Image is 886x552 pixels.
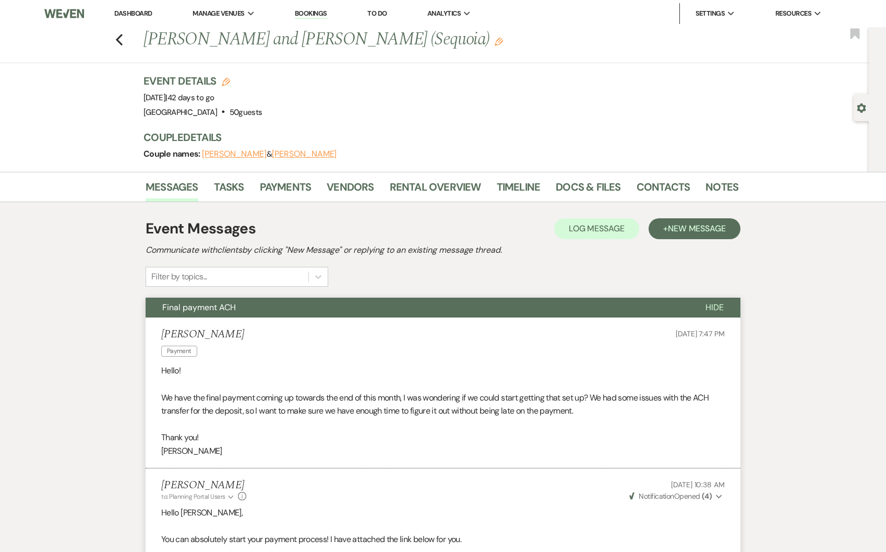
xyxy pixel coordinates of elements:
[857,102,866,112] button: Open lead details
[143,130,728,145] h3: Couple Details
[143,92,214,103] span: [DATE]
[689,298,740,318] button: Hide
[495,37,503,46] button: Edit
[775,8,811,19] span: Resources
[705,302,724,313] span: Hide
[146,179,198,202] a: Messages
[702,491,712,501] strong: ( 4 )
[676,329,725,338] span: [DATE] 7:47 PM
[705,179,738,202] a: Notes
[161,492,225,501] span: to: Planning Portal Users
[427,8,461,19] span: Analytics
[146,244,740,256] h2: Communicate with clients by clicking "New Message" or replying to an existing message thread.
[202,149,337,159] span: &
[146,298,689,318] button: Final payment ACH
[556,179,620,202] a: Docs & Files
[295,9,327,19] a: Bookings
[272,150,337,158] button: [PERSON_NAME]
[230,107,262,118] span: 50 guests
[161,391,725,418] p: We have the final payment coming up towards the end of this month, I was wondering if we could st...
[143,74,262,88] h3: Event Details
[143,107,217,118] span: [GEOGRAPHIC_DATA]
[161,431,725,444] p: Thank you!
[143,148,202,159] span: Couple names:
[165,92,214,103] span: |
[146,218,256,240] h1: Event Messages
[114,9,152,18] a: Dashboard
[554,218,639,239] button: Log Message
[668,223,726,234] span: New Message
[637,179,690,202] a: Contacts
[161,479,246,492] h5: [PERSON_NAME]
[193,8,244,19] span: Manage Venues
[202,150,267,158] button: [PERSON_NAME]
[367,9,387,18] a: To Do
[497,179,541,202] a: Timeline
[327,179,374,202] a: Vendors
[167,92,214,103] span: 42 days to go
[390,179,481,202] a: Rental Overview
[161,346,197,357] span: Payment
[162,302,236,313] span: Final payment ACH
[161,533,725,546] p: You can absolutely start your payment process! I have attached the link below for you.
[161,492,235,501] button: to: Planning Portal Users
[161,444,725,458] p: [PERSON_NAME]
[214,179,244,202] a: Tasks
[161,328,244,341] h5: [PERSON_NAME]
[161,506,725,520] p: Hello [PERSON_NAME],
[569,223,625,234] span: Log Message
[639,491,674,501] span: Notification
[696,8,725,19] span: Settings
[629,491,712,501] span: Opened
[628,491,725,502] button: NotificationOpened (4)
[44,3,84,25] img: Weven Logo
[649,218,740,239] button: +New Message
[671,480,725,489] span: [DATE] 10:38 AM
[161,364,725,378] p: Hello!
[143,27,611,52] h1: [PERSON_NAME] and [PERSON_NAME] (Sequoia)
[151,271,207,283] div: Filter by topics...
[260,179,312,202] a: Payments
